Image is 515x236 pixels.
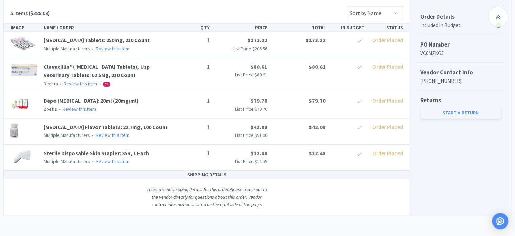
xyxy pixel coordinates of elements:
[91,158,95,164] span: •
[420,77,501,85] p: [PHONE_NUMBER]
[176,96,210,105] p: 1
[96,158,129,164] a: Review this item
[215,45,267,52] p: List Price:
[10,96,29,111] img: c58b4b27c8ef44dda7fc0b63bd9d61fc_26383.png
[91,132,95,138] span: •
[372,97,403,104] span: Order Placed
[308,63,325,70] span: $80.61
[372,37,403,43] span: Order Placed
[103,82,110,86] span: CB
[44,158,90,164] span: Multiple Manufacturers
[251,124,267,130] span: $42.08
[328,24,367,31] div: IN BUDGET
[255,132,267,138] span: $51.06
[420,40,501,49] h5: PO Number
[270,24,328,31] div: TOTAL
[63,106,96,112] a: Review this item
[10,123,18,138] img: b3530dcc0a234358bb6fd35974d55b6c_393142.png
[251,63,267,70] span: $80.61
[176,36,210,45] p: 1
[44,132,90,138] span: Multiple Manufacturers
[420,96,501,105] h5: Returns
[255,158,267,164] span: $14.59
[147,186,267,208] i: There are no shipping details for this order. Please reach out to the vendor directly for questio...
[255,72,267,78] span: $80.61
[372,124,403,130] span: Order Placed
[98,80,102,87] span: •
[420,49,501,57] p: VC0MZKG5
[252,46,267,52] span: $206.56
[251,97,267,104] span: $79.70
[367,24,406,31] div: STATUS
[44,124,168,130] a: [MEDICAL_DATA] Flavor Tablets: 22.7mg, 100 Count
[248,37,267,43] span: $173.22
[492,213,508,229] div: Open Intercom Messenger
[44,150,149,157] a: Sterile Disposable Skin Stapler: 35R, 1 Each
[420,21,474,30] div: Included in Budget:
[176,149,210,158] p: 1
[308,150,325,157] span: $12.48
[215,131,267,139] p: List Price:
[215,158,267,165] p: List Price:
[10,149,33,164] img: 9ad8f0a1c14743419654c66ab658b2a0_20230.png
[44,63,150,79] a: Clavacillin® ([MEDICAL_DATA] Tablets), Usp Veterinary Tablets: 62.5Mg, 210 Count
[372,63,403,70] span: Order Placed
[64,80,97,87] a: Review this item
[44,46,90,52] span: Multiple Manufacturers
[420,12,501,21] h5: Order Details
[308,97,325,104] span: $79.70
[372,150,403,157] span: Order Placed
[308,124,325,130] span: $42.08
[215,105,267,113] p: List Price:
[10,10,28,16] span: 5 Items
[44,97,139,104] a: Depo [MEDICAL_DATA]: 20ml (20mg/ml)
[58,106,62,112] span: •
[41,24,174,31] div: NAME / ORDER
[255,106,267,112] span: $79.70
[251,150,267,157] span: $12.48
[212,24,270,31] div: PRICE
[174,24,212,31] div: QTY
[4,171,410,179] div: SHIPPING DETAILS
[176,123,210,132] p: 1
[215,71,267,78] p: List Price:
[176,62,210,71] p: 1
[420,68,501,77] h5: Vendor Contact Info
[10,36,36,51] img: 2caab1e738424adc9274bdd2a0270065_451210.png
[96,46,129,52] a: Review this item
[44,80,58,87] span: Dechra
[96,132,129,138] a: Review this item
[305,37,325,43] span: $173.22
[59,80,63,87] span: •
[91,46,95,52] span: •
[420,107,501,119] a: Start a Return
[44,37,150,43] a: [MEDICAL_DATA] Tablets: 250mg, 210 Count
[44,106,57,112] span: Zoetis
[8,24,41,31] div: IMAGE
[10,9,50,18] h5: ($388.09)
[10,62,38,77] img: 031246c88a324c949f81f683a3905ca9_311717.png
